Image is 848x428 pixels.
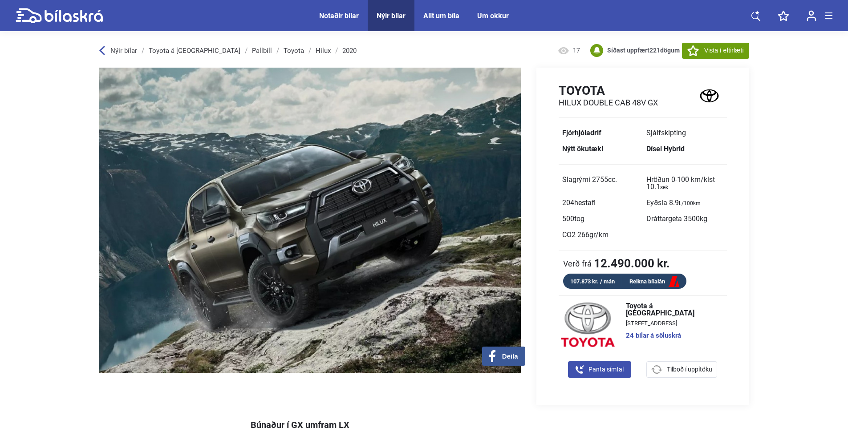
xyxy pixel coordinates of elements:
[574,214,584,223] span: tog
[110,47,137,55] span: Nýir bílar
[252,47,272,54] a: Pallbíll
[563,259,592,268] span: Verð frá
[559,83,658,98] h1: Toyota
[563,276,622,287] div: 107.873 kr. / mán
[342,47,357,54] a: 2020
[284,47,304,54] a: Toyota
[589,230,609,239] span: gr/km
[316,47,331,54] a: Hilux
[377,12,406,20] a: Nýir bílar
[608,175,617,184] span: cc.
[667,365,712,374] span: Tilboð í uppítöku
[626,320,718,326] span: [STREET_ADDRESS]
[562,145,603,153] b: Nýtt ökutæki
[649,47,660,54] span: 221
[562,230,609,239] span: CO2 266
[679,200,701,206] sub: L/100km
[574,198,596,207] span: hestafl
[622,276,686,287] a: Reikna bílalán
[502,352,518,360] span: Deila
[700,214,707,223] span: kg
[477,12,509,20] a: Um okkur
[482,347,525,366] button: Deila
[594,258,670,269] b: 12.490.000 kr.
[626,303,718,317] span: Toyota á [GEOGRAPHIC_DATA]
[660,184,668,190] sub: sek
[646,175,715,191] span: Hröðun 0-100 km/klst 10.1
[646,145,685,153] b: Dísel Hybrid
[562,198,596,207] span: 204
[646,214,707,223] span: Dráttargeta 3500
[559,98,658,108] h2: Hilux Double Cab 48V GX
[149,47,240,54] a: Toyota á [GEOGRAPHIC_DATA]
[562,214,584,223] span: 500
[682,43,749,59] button: Vista í eftirlæti
[607,47,680,54] b: Síðast uppfært dögum
[588,365,624,374] span: Panta símtal
[704,46,743,55] span: Vista í eftirlæti
[423,12,459,20] a: Allt um bíla
[562,175,617,184] span: Slagrými 2755
[646,198,701,207] span: Eyðsla 8.9
[646,129,686,137] span: Sjálfskipting
[562,129,601,137] b: Fjórhjóladrif
[807,10,816,21] img: user-login.svg
[319,12,359,20] a: Notaðir bílar
[573,46,584,55] span: 17
[626,332,718,339] a: 24 bílar á söluskrá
